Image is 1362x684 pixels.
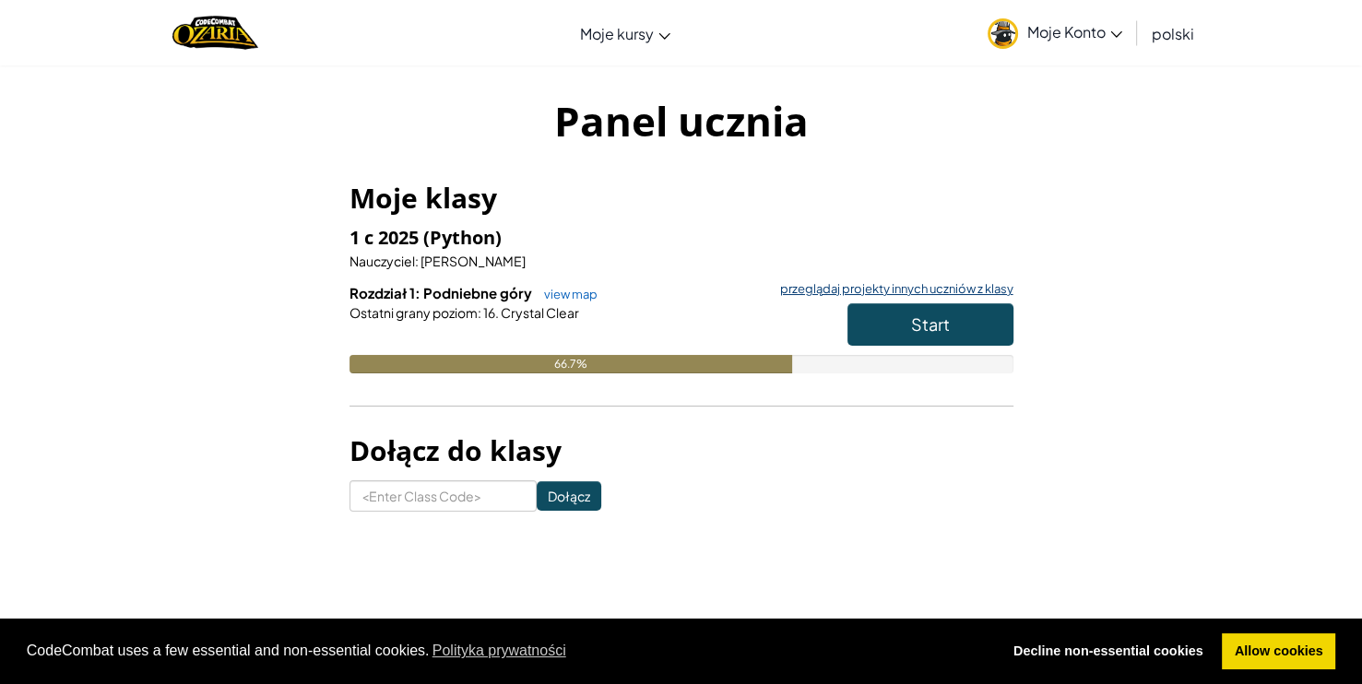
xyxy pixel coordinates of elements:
[419,253,526,269] span: [PERSON_NAME]
[580,24,654,43] span: Moje kursy
[1027,22,1122,41] span: Moje Konto
[349,225,423,250] span: 1 c 2025
[911,313,950,335] span: Start
[349,253,415,269] span: Nauczyciel
[478,304,481,321] span: :
[349,177,1013,218] h3: Moje klasy
[172,14,258,52] img: Home
[988,18,1018,49] img: avatar
[771,283,1013,295] a: przeglądaj projekty innych uczniów z klasy
[349,304,478,321] span: Ostatni grany poziom
[349,480,537,512] input: <Enter Class Code>
[1152,24,1194,43] span: polski
[535,287,598,301] a: view map
[430,637,569,665] a: learn more about cookies
[978,4,1131,62] a: Moje Konto
[423,225,502,250] span: (Python)
[1222,633,1335,670] a: allow cookies
[1001,633,1215,670] a: deny cookies
[847,303,1013,346] button: Start
[415,253,419,269] span: :
[571,8,680,58] a: Moje kursy
[27,637,987,665] span: CodeCombat uses a few essential and non-essential cookies.
[349,284,535,301] span: Rozdział 1: Podniebne góry
[349,430,1013,471] h3: Dołącz do klasy
[499,304,579,321] span: Crystal Clear
[481,304,499,321] span: 16.
[172,14,258,52] a: Ozaria by CodeCombat logo
[349,92,1013,149] h1: Panel ucznia
[537,481,601,511] input: Dołącz
[1143,8,1203,58] a: polski
[349,355,792,373] div: 66.7%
